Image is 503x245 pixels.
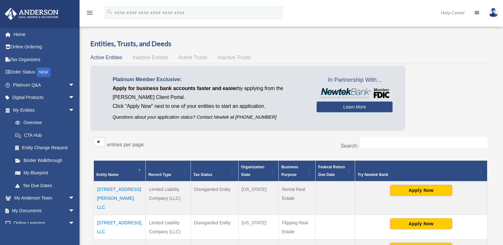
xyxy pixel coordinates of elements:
th: Entity Name: Activate to invert sorting [94,161,146,182]
span: arrow_drop_down [68,91,81,104]
a: Tax Due Dates [9,179,81,192]
span: Apply for business bank accounts faster and easier [113,86,237,91]
button: Apply Now [390,185,452,196]
span: Active Entities [90,55,122,60]
span: Entity Name [96,172,118,177]
span: Organization State [241,165,264,177]
a: My Blueprint [9,167,81,179]
img: Anderson Advisors Platinum Portal [3,8,60,20]
p: by applying from the [PERSON_NAME] Client Portal. [113,84,307,102]
td: Disregarded Entity [191,215,238,240]
td: Disregarded Entity [191,181,238,215]
td: [STREET_ADDRESS], LLC [94,215,146,240]
a: My Anderson Teamarrow_drop_down [4,192,84,205]
a: Online Ordering [4,41,84,53]
span: Federal Return Due Date [318,165,345,177]
img: NewtekBankLogoSM.png [320,88,389,98]
a: My Entitiesarrow_drop_down [4,104,81,116]
a: Overview [9,116,78,129]
a: My Documentsarrow_drop_down [4,204,84,217]
span: arrow_drop_down [68,217,81,230]
span: Inactive Entities [133,55,168,60]
span: Active Trusts [178,55,208,60]
td: [STREET_ADDRESS][PERSON_NAME], LLC [94,181,146,215]
a: Binder Walkthrough [9,154,81,167]
a: Online Learningarrow_drop_down [4,217,84,230]
td: Limited Liability Company (LLC) [146,215,191,240]
span: Business Purpose [281,165,298,177]
h3: Entities, Trusts, and Deeds [90,39,491,49]
a: Platinum Q&Aarrow_drop_down [4,79,84,91]
th: Business Purpose: Activate to sort [279,161,316,182]
span: In Partnership With... [317,75,393,85]
label: Search: [341,143,358,149]
th: Record Type: Activate to sort [146,161,191,182]
td: [US_STATE] [238,181,279,215]
a: Entity Change Request [9,142,81,154]
th: Federal Return Due Date: Activate to sort [316,161,355,182]
span: Record Type [148,172,171,177]
a: Tax Organizers [4,53,84,66]
th: Tax Status: Activate to sort [191,161,238,182]
td: Rental Real Estate [279,181,316,215]
a: Learn More [317,101,393,112]
i: menu [86,9,94,17]
span: arrow_drop_down [68,192,81,205]
p: Platinum Member Exclusive: [113,75,307,84]
span: Inactive Trusts [218,55,251,60]
td: [US_STATE] [238,215,279,240]
a: menu [86,11,94,17]
label: entries per page [107,142,144,147]
span: Tax Status [193,172,213,177]
i: search [106,9,113,16]
a: Home [4,28,84,41]
div: NEW [37,67,51,77]
td: Flipping Real Estate [279,215,316,240]
a: Order StatusNEW [4,66,84,79]
p: Click "Apply Now" next to one of your entities to start an application. [113,102,307,111]
a: CTA Hub [9,129,81,142]
img: User Pic [489,8,498,17]
span: arrow_drop_down [68,204,81,217]
td: Limited Liability Company (LLC) [146,181,191,215]
span: arrow_drop_down [68,104,81,117]
span: arrow_drop_down [68,79,81,92]
p: Questions about your application status? Contact Newtek at [PHONE_NUMBER] [113,113,307,121]
a: Digital Productsarrow_drop_down [4,91,84,104]
div: Try Newtek Bank [358,171,478,178]
th: Try Newtek Bank : Activate to sort [355,161,487,182]
th: Organization State: Activate to sort [238,161,279,182]
button: Apply Now [390,218,452,229]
